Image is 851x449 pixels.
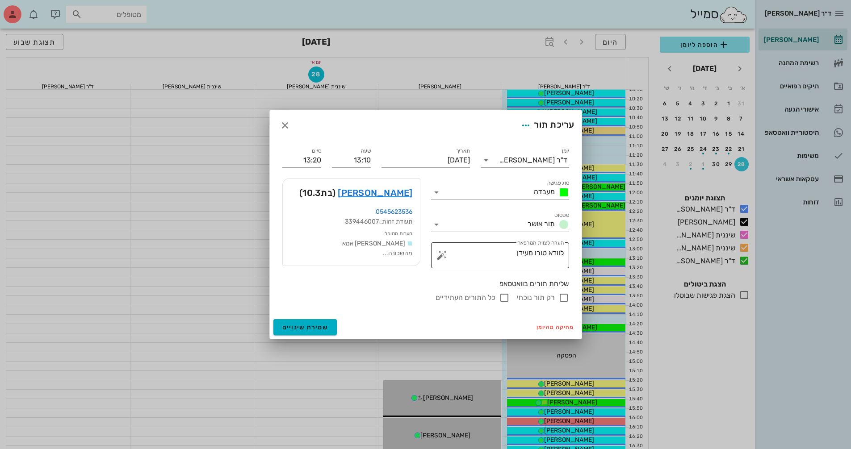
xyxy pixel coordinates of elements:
span: (בת ) [299,186,335,200]
div: תעודת זהות: 339446007 [290,217,413,227]
span: תור אושר [528,220,555,228]
small: הערות מטופל: [383,231,412,237]
div: יומןד"ר [PERSON_NAME] [481,153,569,167]
span: מחיקה מהיומן [537,324,574,330]
label: סיום [312,148,321,154]
span: [PERSON_NAME] אמא מהשכונה... [342,240,413,257]
div: שליחת תורים בוואטסאפ [282,279,569,289]
label: סוג פגישה [547,180,569,187]
label: כל התורים העתידיים [436,293,495,302]
a: 0545623536 [376,208,413,216]
div: ד"ר [PERSON_NAME] [499,156,567,164]
label: יומן [562,148,569,154]
span: מעבדה [534,187,555,196]
span: שמירת שינויים [282,324,328,331]
button: מחיקה מהיומן [533,321,578,333]
label: תאריך [456,148,470,154]
div: עריכת תור [518,117,574,133]
a: [PERSON_NAME] [338,186,412,200]
button: שמירת שינויים [273,319,337,335]
label: הערה לצוות המרפאה [517,240,563,246]
label: רק תור נוכחי [517,293,555,302]
label: סטטוס [554,212,569,219]
label: שעה [361,148,371,154]
span: 10.3 [302,187,321,198]
div: סטטוסתור אושר [431,217,569,232]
